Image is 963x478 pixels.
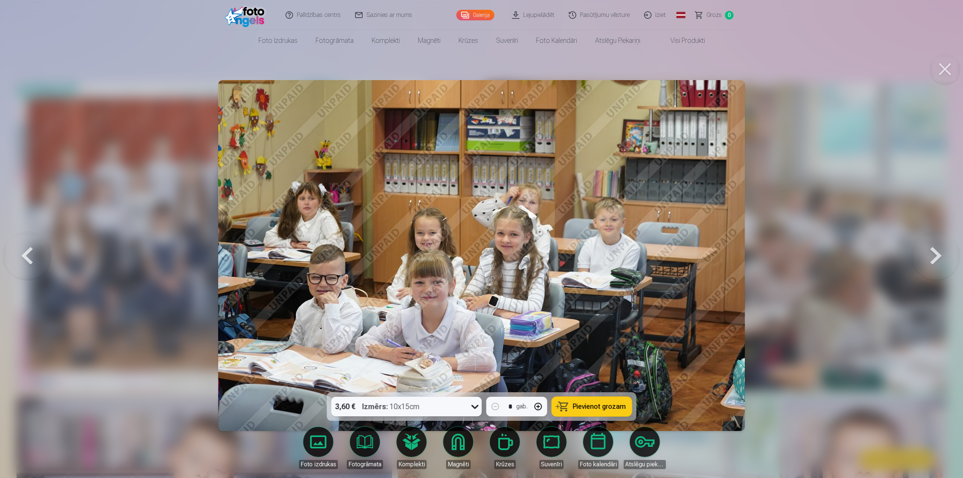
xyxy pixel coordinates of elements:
[397,460,427,469] div: Komplekti
[516,402,528,411] div: gab.
[577,427,619,469] a: Foto kalendāri
[390,427,433,469] a: Komplekti
[450,30,487,51] a: Krūzes
[530,427,573,469] a: Suvenīri
[446,460,471,469] div: Magnēti
[362,397,420,416] div: 10x15cm
[706,11,722,20] span: Grozs
[649,30,714,51] a: Visi produkti
[409,30,450,51] a: Magnēti
[578,460,618,469] div: Foto kalendāri
[363,30,409,51] a: Komplekti
[249,30,307,51] a: Foto izdrukas
[527,30,586,51] a: Foto kalendāri
[624,460,666,469] div: Atslēgu piekariņi
[299,460,338,469] div: Foto izdrukas
[225,3,268,27] img: /fa1
[552,397,632,416] button: Pievienot grozam
[362,401,388,412] strong: Izmērs :
[331,397,359,416] div: 3,60 €
[344,427,386,469] a: Fotogrāmata
[487,30,527,51] a: Suvenīri
[725,11,734,20] span: 0
[456,10,494,20] a: Galerija
[586,30,649,51] a: Atslēgu piekariņi
[494,460,516,469] div: Krūzes
[484,427,526,469] a: Krūzes
[347,460,383,469] div: Fotogrāmata
[624,427,666,469] a: Atslēgu piekariņi
[297,427,339,469] a: Foto izdrukas
[437,427,479,469] a: Magnēti
[307,30,363,51] a: Fotogrāmata
[539,460,564,469] div: Suvenīri
[573,403,626,410] span: Pievienot grozam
